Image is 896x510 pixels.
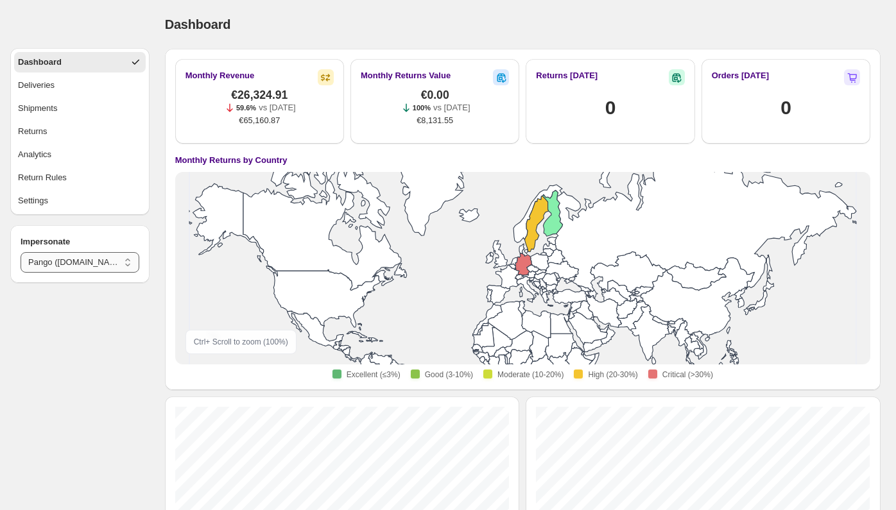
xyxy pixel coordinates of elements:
p: vs [DATE] [259,101,296,114]
button: Returns [14,121,146,142]
h2: Returns [DATE] [536,69,598,82]
span: Critical (>30%) [662,370,713,380]
p: vs [DATE] [433,101,470,114]
span: 100% [413,104,431,112]
span: Moderate (10-20%) [497,370,564,380]
div: Returns [18,125,47,138]
span: €8,131.55 [417,114,453,127]
span: Dashboard [165,17,231,31]
div: Deliveries [18,79,55,92]
h2: Monthly Returns Value [361,69,451,82]
div: Settings [18,194,48,207]
h1: 0 [780,95,791,121]
h4: Monthly Returns by Country [175,154,288,167]
h4: Impersonate [21,235,139,248]
h2: Orders [DATE] [712,69,769,82]
span: €65,160.87 [239,114,280,127]
button: Return Rules [14,167,146,188]
div: Dashboard [18,56,62,69]
button: Dashboard [14,52,146,72]
h2: Monthly Revenue [185,69,255,82]
span: Excellent (≤3%) [347,370,401,380]
button: Analytics [14,144,146,165]
span: Good (3-10%) [425,370,473,380]
div: Ctrl + Scroll to zoom ( 100 %) [185,330,297,354]
span: High (20-30%) [588,370,637,380]
div: Analytics [18,148,51,161]
div: Shipments [18,102,57,115]
span: 59.6% [236,104,256,112]
span: €26,324.91 [231,89,288,101]
button: Settings [14,191,146,211]
div: Return Rules [18,171,67,184]
button: Shipments [14,98,146,119]
button: Deliveries [14,75,146,96]
h1: 0 [605,95,616,121]
span: €0.00 [421,89,449,101]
